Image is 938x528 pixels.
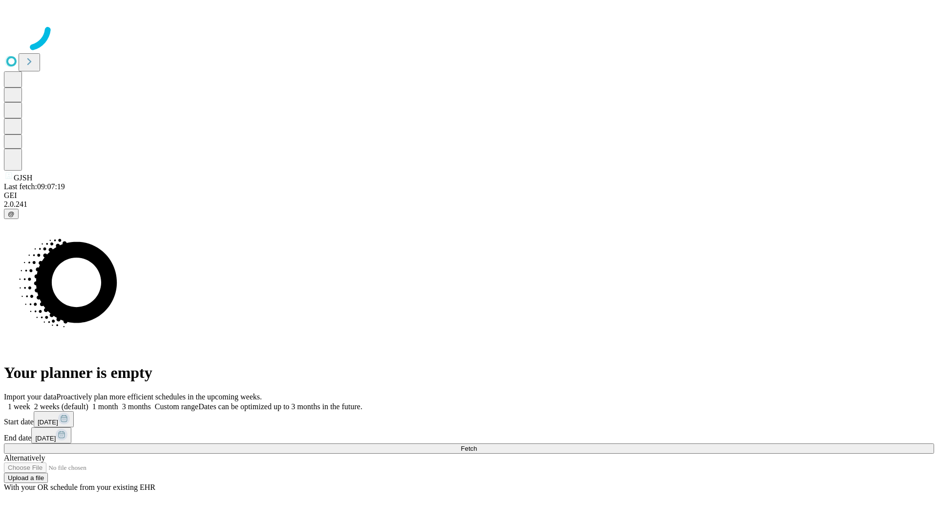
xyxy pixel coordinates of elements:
[4,427,934,443] div: End date
[461,445,477,452] span: Fetch
[8,210,15,218] span: @
[4,364,934,382] h1: Your planner is empty
[34,411,74,427] button: [DATE]
[38,418,58,426] span: [DATE]
[4,454,45,462] span: Alternatively
[4,200,934,209] div: 2.0.241
[4,411,934,427] div: Start date
[4,473,48,483] button: Upload a file
[4,443,934,454] button: Fetch
[4,483,155,491] span: With your OR schedule from your existing EHR
[122,402,151,411] span: 3 months
[4,393,57,401] span: Import your data
[92,402,118,411] span: 1 month
[14,174,32,182] span: GJSH
[4,182,65,191] span: Last fetch: 09:07:19
[31,427,71,443] button: [DATE]
[155,402,198,411] span: Custom range
[8,402,30,411] span: 1 week
[198,402,362,411] span: Dates can be optimized up to 3 months in the future.
[4,191,934,200] div: GEI
[57,393,262,401] span: Proactively plan more efficient schedules in the upcoming weeks.
[34,402,88,411] span: 2 weeks (default)
[35,435,56,442] span: [DATE]
[4,209,19,219] button: @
